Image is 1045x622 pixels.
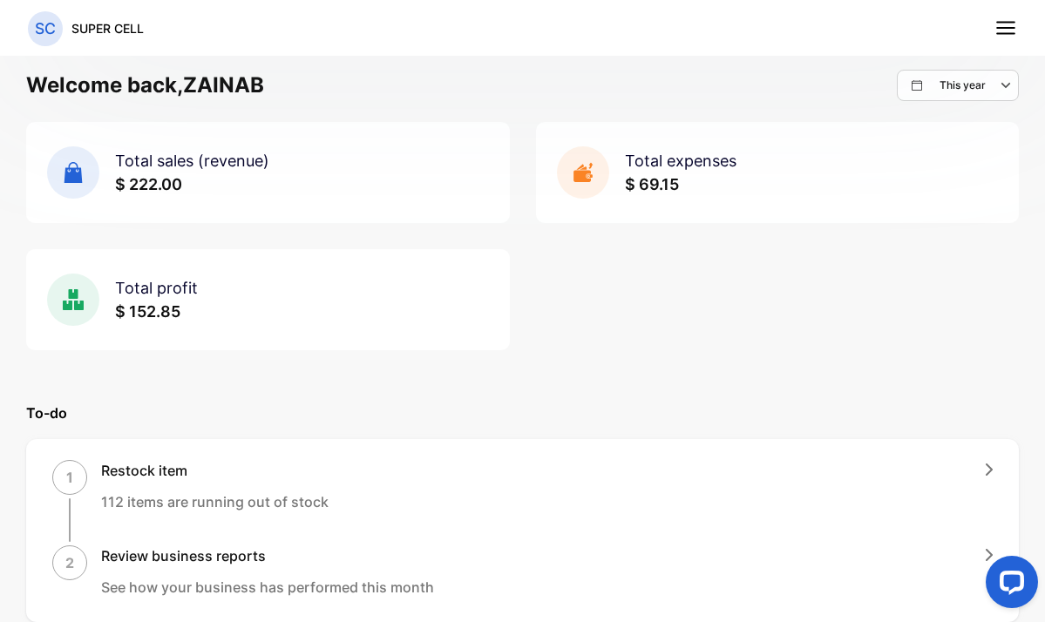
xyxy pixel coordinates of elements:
p: 1 [66,467,73,488]
span: Total sales (revenue) [115,152,269,170]
span: $ 152.85 [115,302,180,321]
p: This year [940,78,986,93]
h1: Restock item [101,460,329,481]
span: $ 69.15 [625,175,679,193]
p: See how your business has performed this month [101,577,434,598]
p: 2 [65,552,74,573]
span: Total profit [115,279,198,297]
span: $ 222.00 [115,175,182,193]
button: This year [897,70,1019,101]
p: To-do [26,402,1019,423]
p: SUPER CELL [71,19,144,37]
p: SC [35,17,56,40]
h1: Review business reports [101,545,434,566]
span: Total expenses [625,152,736,170]
p: 112 items are running out of stock [101,491,329,512]
iframe: LiveChat chat widget [972,549,1045,622]
h1: Welcome back, ZAINAB [26,70,264,101]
